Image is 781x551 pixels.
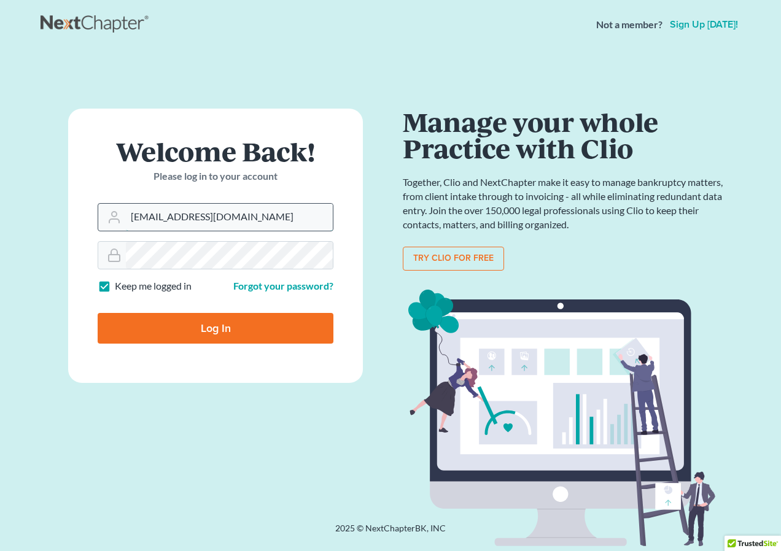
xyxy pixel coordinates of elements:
[98,313,333,344] input: Log In
[403,175,728,231] p: Together, Clio and NextChapter make it easy to manage bankruptcy matters, from client intake thro...
[98,169,333,183] p: Please log in to your account
[98,138,333,164] h1: Welcome Back!
[233,280,333,291] a: Forgot your password?
[41,522,740,544] div: 2025 © NextChapterBK, INC
[403,247,504,271] a: Try clio for free
[126,204,333,231] input: Email Address
[667,20,740,29] a: Sign up [DATE]!
[403,109,728,161] h1: Manage your whole Practice with Clio
[115,279,192,293] label: Keep me logged in
[596,18,662,32] strong: Not a member?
